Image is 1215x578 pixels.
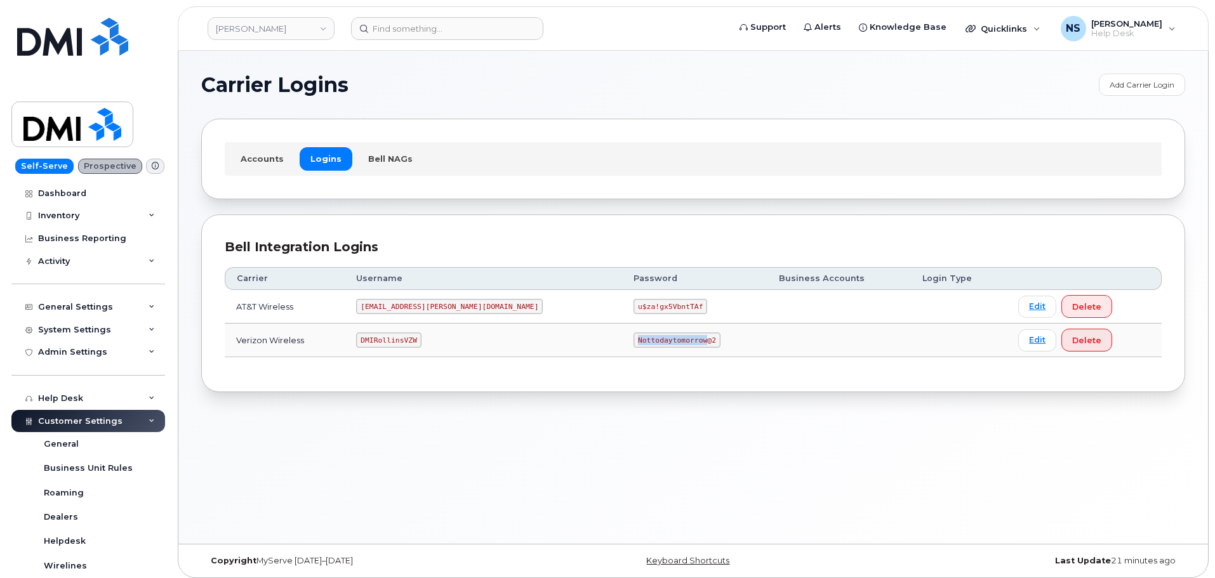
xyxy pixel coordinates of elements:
code: [EMAIL_ADDRESS][PERSON_NAME][DOMAIN_NAME] [356,299,543,314]
span: Delete [1072,334,1101,346]
strong: Copyright [211,556,256,565]
th: Login Type [911,267,1007,290]
th: Business Accounts [767,267,912,290]
a: Bell NAGs [357,147,423,170]
th: Username [345,267,622,290]
a: Edit [1018,329,1056,351]
strong: Last Update [1055,556,1111,565]
td: Verizon Wireless [225,324,345,357]
th: Carrier [225,267,345,290]
a: Accounts [230,147,295,170]
a: Logins [300,147,352,170]
code: DMIRollinsVZW [356,332,421,348]
span: Delete [1072,301,1101,313]
span: Carrier Logins [201,76,349,95]
a: Keyboard Shortcuts [646,556,729,565]
code: Nottodaytomorrow@2 [634,332,720,348]
div: MyServe [DATE]–[DATE] [201,556,529,566]
code: u$za!gx5VbntTAf [634,299,707,314]
div: Bell Integration Logins [225,238,1162,256]
button: Delete [1061,295,1112,318]
a: Add Carrier Login [1099,74,1185,96]
a: Edit [1018,296,1056,318]
div: 21 minutes ago [857,556,1185,566]
th: Password [622,267,767,290]
button: Delete [1061,329,1112,351]
td: AT&T Wireless [225,290,345,324]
